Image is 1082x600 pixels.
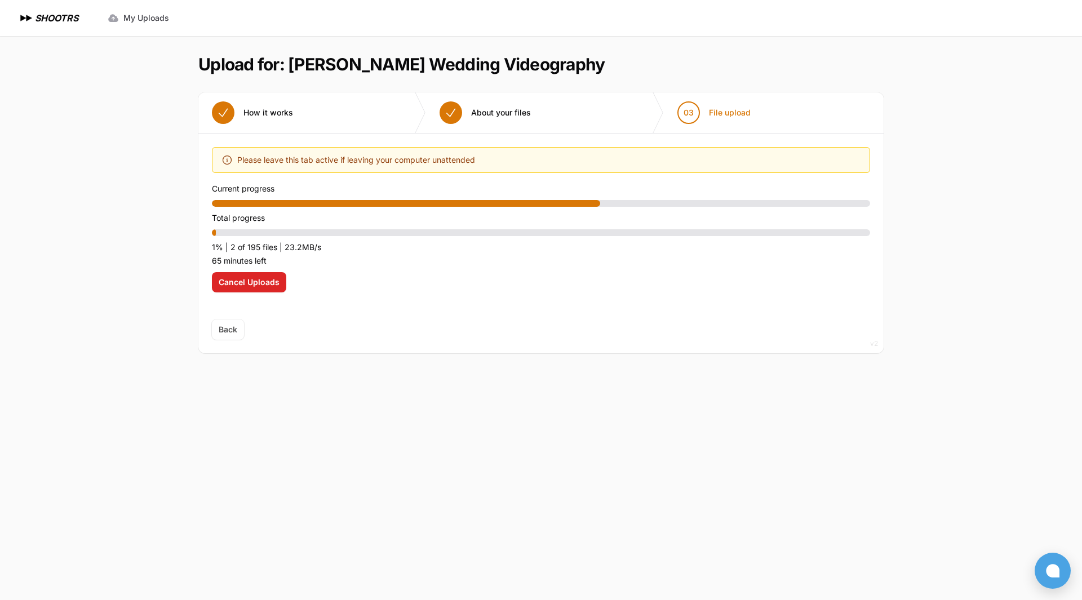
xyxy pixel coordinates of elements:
p: 65 minutes left [212,254,870,268]
span: 03 [684,107,694,118]
h1: Upload for: [PERSON_NAME] Wedding Videography [198,54,605,74]
button: About your files [426,92,544,133]
span: How it works [243,107,293,118]
span: Please leave this tab active if leaving your computer unattended [237,153,475,167]
h1: SHOOTRS [35,11,78,25]
span: My Uploads [123,12,169,24]
span: File upload [709,107,751,118]
p: Total progress [212,211,870,225]
button: Open chat window [1035,553,1071,589]
span: Cancel Uploads [219,277,280,288]
a: My Uploads [101,8,176,28]
img: SHOOTRS [18,11,35,25]
button: Cancel Uploads [212,272,286,292]
div: v2 [870,337,878,350]
span: About your files [471,107,531,118]
p: 1% | 2 of 195 files | 23.2MB/s [212,241,870,254]
a: SHOOTRS SHOOTRS [18,11,78,25]
button: 03 File upload [664,92,764,133]
button: How it works [198,92,307,133]
p: Current progress [212,182,870,195]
